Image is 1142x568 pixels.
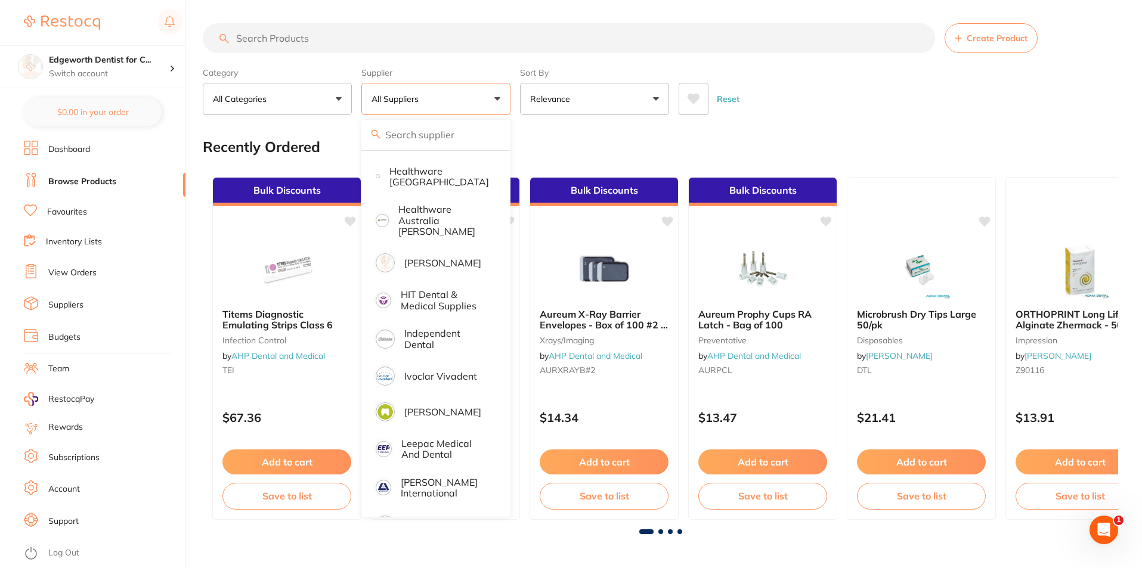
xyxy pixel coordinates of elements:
[47,206,87,218] a: Favourites
[46,236,102,248] a: Inventory Lists
[222,336,351,345] small: infection control
[377,368,393,384] img: Ivoclar Vivadent
[49,68,169,80] p: Switch account
[361,83,510,115] button: All Suppliers
[698,449,827,474] button: Add to cart
[698,411,827,424] p: $13.47
[520,83,669,115] button: Relevance
[689,178,837,206] div: Bulk Discounts
[48,176,116,188] a: Browse Products
[248,240,326,299] img: Titems Diagnostic Emulating Strips Class 6
[48,331,81,343] a: Budgets
[713,83,743,115] button: Reset
[222,350,325,361] span: by
[530,93,575,105] p: Relevance
[203,23,935,53] input: Search Products
[520,67,669,78] label: Sort By
[24,98,162,126] button: $0.00 in your order
[401,289,489,311] p: HIT Dental & Medical Supplies
[698,483,827,509] button: Save to list
[222,365,351,375] small: TEI
[857,411,986,424] p: $21.41
[945,23,1038,53] button: Create Product
[24,9,100,36] a: Restocq Logo
[857,365,986,375] small: DTL
[398,204,490,237] p: Healthware Australia [PERSON_NAME]
[540,483,669,509] button: Save to list
[377,176,378,176] img: Healthware Australia
[530,178,678,206] div: Bulk Discounts
[967,33,1028,43] span: Create Product
[857,483,986,509] button: Save to list
[540,365,669,375] small: AURXRAYB#2
[48,516,79,527] a: Support
[372,93,423,105] p: All Suppliers
[48,393,94,405] span: RestocqPay
[540,350,642,361] span: by
[213,178,361,206] div: Bulk Discounts
[48,267,97,279] a: View Orders
[377,216,387,225] img: Healthware Australia Ridley
[698,365,827,375] small: AURPCL
[1090,516,1118,544] iframe: Intercom live chat
[857,449,986,474] button: Add to cart
[222,483,351,509] button: Save to list
[377,331,393,347] img: Independent Dental
[883,240,960,299] img: Microbrush Dry Tips Large 50/pk
[404,371,477,381] p: Ivoclar Vivadent
[48,547,79,559] a: Log Out
[377,255,393,271] img: Henry Schein Halas
[203,83,352,115] button: All Categories
[48,144,90,156] a: Dashboard
[540,336,669,345] small: xrays/imaging
[48,363,69,375] a: Team
[222,449,351,474] button: Add to cart
[203,139,320,156] h2: Recently Ordered
[213,93,271,105] p: All Categories
[857,309,986,331] b: Microbrush Dry Tips Large 50/pk
[377,294,389,306] img: HIT Dental & Medical Supplies
[361,67,510,78] label: Supplier
[540,309,669,331] b: Aureum X-Ray Barrier Envelopes - Box of 100 #2 - Box of 100
[18,55,42,79] img: Edgeworth Dentist for Chickens
[222,309,351,331] b: Titems Diagnostic Emulating Strips Class 6
[24,392,38,406] img: RestocqPay
[389,166,489,188] p: Healthware [GEOGRAPHIC_DATA]
[540,449,669,474] button: Add to cart
[857,336,986,345] small: disposables
[866,350,933,361] a: [PERSON_NAME]
[1114,516,1124,525] span: 1
[24,544,182,563] button: Log Out
[48,452,100,464] a: Subscriptions
[48,483,80,495] a: Account
[698,309,827,331] b: Aureum Prophy Cups RA Latch - Bag of 100
[48,299,83,311] a: Suppliers
[377,517,393,533] img: Main Orthodontics
[698,336,827,345] small: preventative
[377,482,389,493] img: Livingstone International
[565,240,643,299] img: Aureum X-Ray Barrier Envelopes - Box of 100 #2 - Box of 100
[404,328,489,350] p: Independent Dental
[24,15,100,30] img: Restocq Logo
[857,350,933,361] span: by
[707,350,801,361] a: AHP Dental and Medical
[401,438,489,460] p: Leepac Medical and Dental
[540,411,669,424] p: $14.34
[222,411,351,424] p: $67.36
[1016,350,1091,361] span: by
[724,240,801,299] img: Aureum Prophy Cups RA Latch - Bag of 100
[24,392,94,406] a: RestocqPay
[361,120,510,150] input: Search supplier
[401,477,489,499] p: [PERSON_NAME] International
[203,67,352,78] label: Category
[404,406,481,417] p: [PERSON_NAME]
[404,257,481,268] p: [PERSON_NAME]
[1025,350,1091,361] a: [PERSON_NAME]
[49,54,169,66] h4: Edgeworth Dentist for Chickens
[549,350,642,361] a: AHP Dental and Medical
[377,404,393,420] img: Kulzer
[48,421,83,433] a: Rewards
[698,350,801,361] span: by
[231,350,325,361] a: AHP Dental and Medical
[1041,240,1119,299] img: ORTHOPRINT Long Life Alginate Zhermack - 500gm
